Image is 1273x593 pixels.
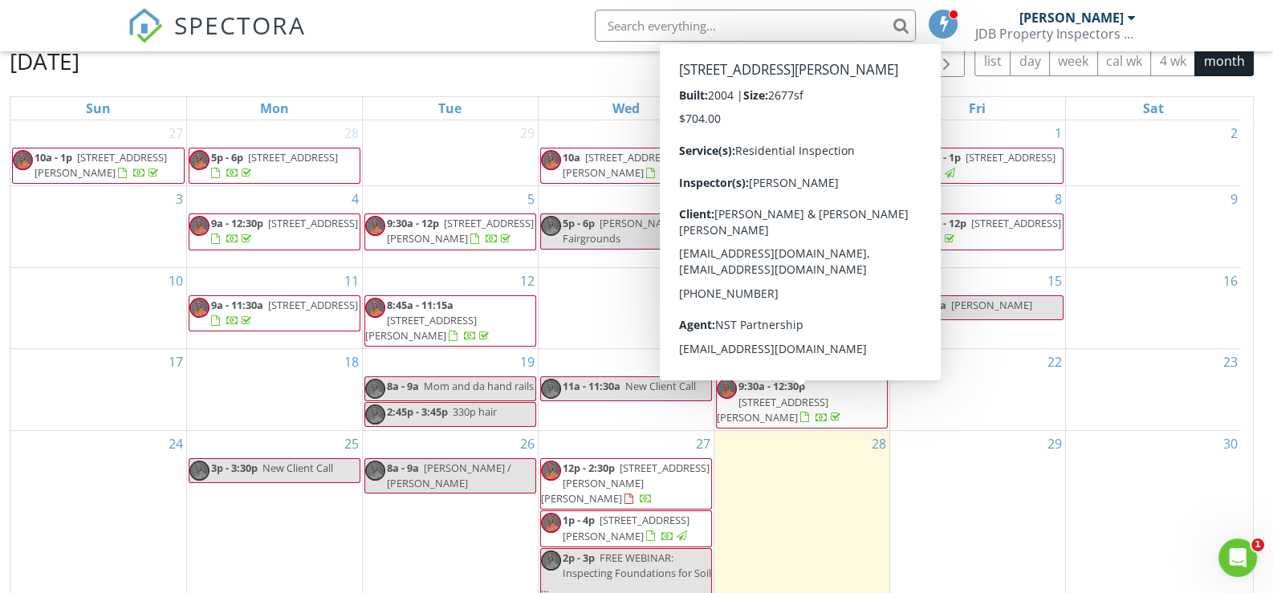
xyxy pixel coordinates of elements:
img: jeff_web.jpg [541,513,561,533]
button: month [1194,45,1254,76]
td: Go to August 3, 2025 [10,186,186,268]
a: 9:30a - 12p [STREET_ADDRESS][PERSON_NAME] [387,216,534,246]
a: Go to August 22, 2025 [1044,349,1065,375]
td: Go to August 11, 2025 [186,267,362,349]
a: 9a - 12:30p [STREET_ADDRESS] [189,213,360,250]
a: Go to August 12, 2025 [517,268,538,294]
span: 9a - 11:30a [211,298,263,312]
a: Go to August 11, 2025 [341,268,362,294]
a: 5p - 6p [STREET_ADDRESS] [211,150,338,180]
a: Go to August 30, 2025 [1220,431,1241,457]
span: 8a - 9a [914,298,946,312]
a: Go to August 4, 2025 [348,186,362,212]
a: Tuesday [435,97,465,120]
button: week [1049,45,1098,76]
span: 9:30a - 1p [914,150,961,164]
a: Go to August 21, 2025 [868,349,889,375]
span: 8:45a - 11:15a [387,298,453,312]
div: [PERSON_NAME] [1019,10,1123,26]
td: Go to July 27, 2025 [10,120,186,186]
img: jeff_web.jpg [541,461,561,481]
span: [PERSON_NAME], OC Fairgrounds [563,216,700,246]
span: 5p - 6p [211,150,243,164]
a: 1p - 4p [STREET_ADDRESS][PERSON_NAME] [540,510,712,546]
a: Go to August 16, 2025 [1220,268,1241,294]
span: 3p - 3:30p [211,461,258,475]
iframe: Intercom live chat [1218,538,1257,577]
a: Thursday [786,97,817,120]
button: 4 wk [1150,45,1195,76]
a: 8:45a - 11:15a [STREET_ADDRESS][PERSON_NAME] [364,295,536,347]
a: Go to August 28, 2025 [868,431,889,457]
td: Go to August 8, 2025 [889,186,1065,268]
span: 9a - 12:30p [211,216,263,230]
a: Go to August 7, 2025 [876,186,889,212]
td: Go to August 10, 2025 [10,267,186,349]
img: jeff_web.jpg [189,298,209,318]
span: [STREET_ADDRESS][PERSON_NAME] [563,513,689,542]
a: Go to August 18, 2025 [341,349,362,375]
span: [STREET_ADDRESS][MEDICAL_DATA] [738,150,871,180]
a: 10a - 1p [STREET_ADDRESS][PERSON_NAME] [12,148,185,184]
td: Go to August 14, 2025 [714,267,889,349]
a: Go to July 31, 2025 [868,120,889,146]
td: Go to August 17, 2025 [10,349,186,431]
img: The Best Home Inspection Software - Spectora [128,8,163,43]
td: Go to July 29, 2025 [362,120,538,186]
a: 9a - 11:30a [STREET_ADDRESS] [211,298,358,327]
img: jeff_web.jpg [893,298,913,318]
span: 9:30a - 12p [914,216,966,230]
span: 330p hair [453,404,497,419]
span: [STREET_ADDRESS] [966,150,1055,164]
a: Go to August 17, 2025 [165,349,186,375]
span: [PERSON_NAME] [951,298,1032,312]
a: Go to August 29, 2025 [1044,431,1065,457]
span: 9a - 12p [738,150,776,164]
span: [STREET_ADDRESS][PERSON_NAME] [563,150,675,180]
a: Go to July 27, 2025 [165,120,186,146]
td: Go to July 31, 2025 [714,120,889,186]
img: jeff_web.jpg [365,461,385,481]
a: Sunday [83,97,114,120]
span: 9:30a - 12p [387,216,439,230]
span: [STREET_ADDRESS] [248,150,338,164]
div: JDB Property Inspectors LLC [974,26,1135,42]
td: Go to August 13, 2025 [538,267,714,349]
a: Go to August 26, 2025 [517,431,538,457]
td: Go to August 5, 2025 [362,186,538,268]
a: Go to July 28, 2025 [341,120,362,146]
span: New Client Call [262,461,333,475]
a: Go to August 6, 2025 [700,186,714,212]
img: jeff_web.jpg [717,379,737,399]
a: Go to August 27, 2025 [693,431,714,457]
a: 12p - 2:30p [STREET_ADDRESS][PERSON_NAME][PERSON_NAME] [541,461,710,506]
span: 8a - 9a [387,461,419,475]
span: 1p - 4p [563,513,595,527]
a: Go to August 19, 2025 [517,349,538,375]
span: [PERSON_NAME] / [PERSON_NAME] [387,461,511,490]
a: 5p - 6p [STREET_ADDRESS] [189,148,360,184]
a: 9:30a - 1p [STREET_ADDRESS] [892,148,1064,184]
span: [STREET_ADDRESS][PERSON_NAME] [387,216,534,246]
td: Go to August 1, 2025 [889,120,1065,186]
img: jeff_web.jpg [365,298,385,318]
span: 8a - 9a [387,379,419,393]
a: 9:30a - 12:30p [STREET_ADDRESS][PERSON_NAME] [717,379,844,424]
a: 9a - 11:30a [STREET_ADDRESS] [189,295,360,331]
a: 1p - 4p [STREET_ADDRESS][PERSON_NAME] [563,513,689,542]
img: jeff_web.jpg [189,461,209,481]
a: Friday [966,97,989,120]
td: Go to August 6, 2025 [538,186,714,268]
a: Go to July 29, 2025 [517,120,538,146]
a: 10a [STREET_ADDRESS][PERSON_NAME] [563,150,689,180]
td: Go to August 9, 2025 [1065,186,1241,268]
span: 9:30a - 12:30p [738,379,805,393]
img: jeff_web.jpg [365,404,385,424]
a: Monday [257,97,292,120]
span: [STREET_ADDRESS][PERSON_NAME] [35,150,167,180]
span: [STREET_ADDRESS][PERSON_NAME] [365,313,477,343]
span: 10a [563,150,580,164]
img: jeff_web.jpg [717,298,737,318]
span: 2p - 3p [738,298,771,312]
img: jeff_web.jpg [541,550,561,571]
